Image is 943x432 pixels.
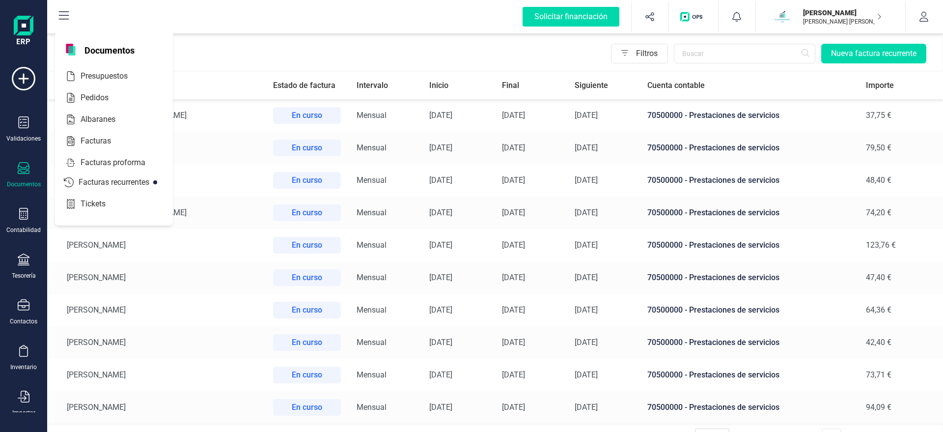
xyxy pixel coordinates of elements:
span: 47,40 € [866,273,891,282]
span: 123,76 € [866,240,896,250]
span: [DATE] [502,273,525,282]
span: Tickets [77,198,123,210]
span: [DATE] [429,175,452,185]
div: Importar [12,409,35,417]
span: 42,40 € [866,338,891,347]
span: 79,50 € [866,143,891,152]
span: [DATE] [575,370,598,379]
span: [DATE] [502,175,525,185]
span: Mensual [357,175,387,185]
span: Mensual [357,273,387,282]
span: Importe [866,81,894,90]
span: [DATE] [575,305,598,315]
span: 70500000 - Prestaciones de servicios [647,370,779,379]
div: En curso [273,140,341,156]
span: [DATE] [429,111,452,120]
div: En curso [273,302,341,318]
div: Documentos [7,180,41,188]
span: Mensual [357,338,387,347]
span: Siguiente [575,81,608,90]
span: [DATE] [429,338,452,347]
span: 64,36 € [866,305,891,315]
span: [DATE] [429,143,452,152]
span: 74,20 € [866,208,891,217]
span: Presupuestos [77,70,145,82]
button: Logo de OPS [674,1,712,32]
span: Final [502,81,519,90]
span: [DATE] [575,403,598,412]
span: 70500000 - Prestaciones de servicios [647,305,779,315]
div: En curso [273,399,341,416]
span: Mensual [357,240,387,250]
div: En curso [273,204,341,221]
span: 94,09 € [866,403,891,412]
span: Mensual [357,143,387,152]
span: 70500000 - Prestaciones de servicios [647,175,779,185]
div: Tesorería [12,272,36,280]
span: [DATE] [502,305,525,315]
div: En curso [273,172,341,189]
input: Buscar [674,44,815,63]
span: [DATE] [575,208,598,217]
span: Mensual [357,403,387,412]
div: Solicitar financiación [523,7,619,27]
td: [PERSON_NAME] [47,359,265,391]
button: Nueva factura recurrente [821,44,926,63]
span: [DATE] [502,208,525,217]
td: [PERSON_NAME] [PERSON_NAME] [47,197,265,229]
div: Validaciones [6,135,41,143]
span: Mensual [357,111,387,120]
span: [DATE] [575,111,598,120]
span: 70500000 - Prestaciones de servicios [647,240,779,250]
div: Contabilidad [6,226,41,234]
span: 73,71 € [866,370,891,379]
span: Albaranes [77,114,133,125]
td: [PERSON_NAME] [47,164,265,197]
span: Mensual [357,370,387,379]
span: [DATE] [575,175,598,185]
span: [DATE] [429,403,452,412]
td: [PERSON_NAME] [47,132,265,164]
div: En curso [273,107,341,124]
span: [DATE] [502,240,525,250]
span: Cuenta contable [647,81,705,90]
td: [PERSON_NAME] [47,326,265,359]
img: MA [772,6,793,28]
span: Facturas proforma [77,157,163,169]
img: Logo de OPS [680,12,706,22]
td: [PERSON_NAME] [47,229,265,261]
span: [DATE] [502,370,525,379]
div: En curso [273,334,341,351]
span: 70500000 - Prestaciones de servicios [647,111,779,120]
span: [DATE] [429,305,452,315]
span: [DATE] [575,338,598,347]
span: Mensual [357,305,387,315]
span: Estado de factura [273,81,335,90]
span: [DATE] [575,240,598,250]
span: [DATE] [502,403,525,412]
span: 70500000 - Prestaciones de servicios [647,403,779,412]
span: 70500000 - Prestaciones de servicios [647,338,779,347]
span: Documentos [79,44,140,56]
p: [PERSON_NAME] [803,8,882,18]
div: Contactos [10,317,37,325]
span: Facturas [77,135,129,147]
span: [DATE] [502,111,525,120]
span: Facturas recurrentes [75,176,167,188]
span: Mensual [357,208,387,217]
button: Solicitar financiación [511,1,631,32]
span: Inicio [429,81,448,90]
span: [DATE] [429,208,452,217]
button: Filtros [611,44,668,63]
span: 48,40 € [866,175,891,185]
span: 70500000 - Prestaciones de servicios [647,143,779,152]
span: 70500000 - Prestaciones de servicios [647,208,779,217]
span: [DATE] [575,273,598,282]
span: 70500000 - Prestaciones de servicios [647,273,779,282]
span: Intervalo [357,81,388,90]
button: MA[PERSON_NAME][PERSON_NAME] [PERSON_NAME] [768,1,893,32]
span: [DATE] [429,370,452,379]
span: 37,75 € [866,111,891,120]
td: [PERSON_NAME] [47,294,265,326]
td: [PERSON_NAME] [47,391,265,424]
